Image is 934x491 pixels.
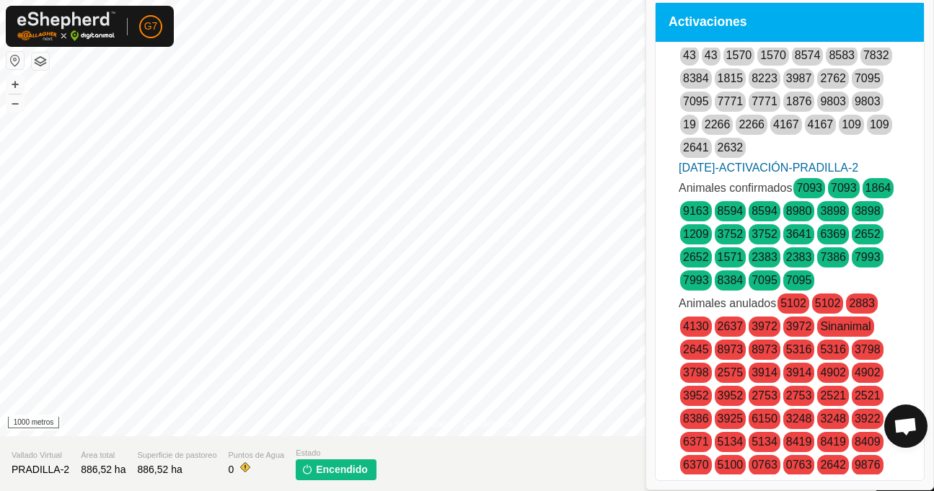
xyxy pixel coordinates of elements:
font: Encendido [316,464,368,475]
font: 7093 [796,182,822,194]
a: 2753 [752,389,777,402]
a: 3914 [786,366,812,379]
font: 5316 [820,343,846,355]
a: 2641 [683,141,709,154]
a: 8973 [718,343,744,355]
a: 2266 [705,118,731,131]
a: 2521 [855,389,881,402]
a: Política de Privacidad [364,417,446,430]
font: 8583 [829,49,855,61]
a: 3248 [786,412,812,425]
font: 4167 [808,118,834,131]
font: [DATE]-ACTIVACIÓN-PRADILLA-2 [679,162,858,174]
a: 8419 [786,435,812,448]
font: 3798 [855,343,881,355]
a: 5100 [718,459,744,471]
a: 8384 [718,274,744,286]
font: PRADILLA-2 [12,464,69,475]
a: 7095 [683,95,709,107]
font: 1570 [760,49,786,61]
a: 5102 [815,297,841,309]
font: 3898 [855,205,881,217]
a: 2645 [683,343,709,355]
a: 0763 [752,459,777,471]
a: 2753 [786,389,812,402]
a: 3798 [683,366,709,379]
font: 1815 [718,72,744,84]
a: 3952 [718,389,744,402]
a: 5102 [780,297,806,309]
a: 3987 [786,72,812,84]
a: 7093 [831,182,857,194]
a: 6369 [820,228,846,240]
font: 8386 [683,412,709,425]
a: 3972 [786,320,812,332]
a: 1876 [786,95,812,107]
a: 5134 [718,435,744,448]
font: 2652 [855,228,881,240]
font: G7 [144,20,158,32]
font: 6370 [683,459,709,471]
font: 9803 [820,95,846,107]
a: 43 [683,49,696,61]
a: 109 [842,118,861,131]
font: 109 [870,118,889,131]
a: 0763 [786,459,812,471]
a: 2642 [820,459,846,471]
a: 3952 [683,389,709,402]
font: 7771 [718,95,744,107]
a: 8223 [752,72,777,84]
font: Vallado Virtual [12,451,62,459]
font: 9163 [683,205,709,217]
font: 0 [229,464,234,475]
font: 7771 [752,95,777,107]
font: 2521 [820,389,846,402]
font: 886,52 ha [137,464,182,475]
font: Puntos de Agua [229,451,285,459]
a: 3898 [820,205,846,217]
font: 2383 [786,251,812,263]
a: 19 [683,118,696,131]
a: 8409 [855,435,881,448]
a: 6150 [752,412,777,425]
a: 1570 [726,49,752,61]
a: 2632 [718,141,744,154]
font: + [12,76,19,92]
font: 8574 [795,49,821,61]
font: Área total [81,451,115,459]
font: 8973 [752,343,777,355]
a: 3914 [752,366,777,379]
a: 43 [705,49,718,61]
a: 1571 [718,251,744,263]
font: 7832 [863,49,889,61]
a: 8594 [718,205,744,217]
a: 3752 [752,228,777,240]
a: 7095 [752,274,777,286]
font: 7095 [786,274,812,286]
a: 3641 [786,228,812,240]
a: 4167 [773,118,799,131]
a: 8384 [683,72,709,84]
img: encender [301,464,313,475]
a: 2575 [718,366,744,379]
